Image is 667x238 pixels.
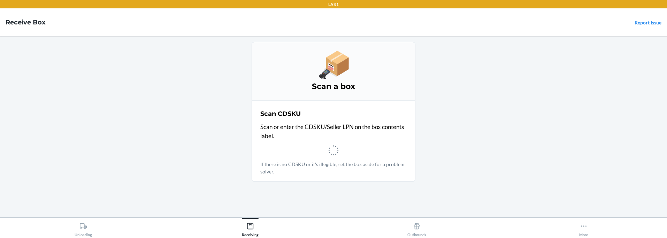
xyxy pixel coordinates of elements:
a: Report Issue [635,20,661,25]
div: Unloading [75,220,92,237]
button: Outbounds [333,218,500,237]
div: More [579,220,588,237]
p: If there is no CDSKU or it's illegible, set the box aside for a problem solver. [260,161,407,175]
h2: Scan CDSKU [260,109,301,118]
div: Receiving [242,220,259,237]
h4: Receive Box [6,18,46,27]
p: Scan or enter the CDSKU/Seller LPN on the box contents label. [260,122,407,140]
p: LAX1 [328,1,339,8]
h3: Scan a box [260,81,407,92]
div: Outbounds [407,220,426,237]
button: Receiving [167,218,334,237]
